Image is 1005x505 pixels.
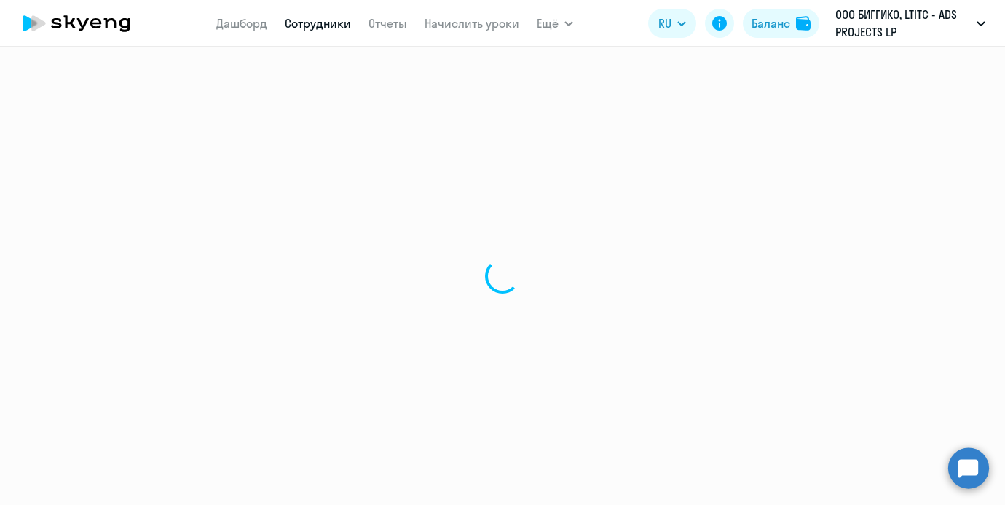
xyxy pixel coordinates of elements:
[796,16,811,31] img: balance
[828,6,993,41] button: ООО БИГГИКО, LTITC - ADS PROJECTS LP
[368,16,407,31] a: Отчеты
[537,15,559,32] span: Ещё
[752,15,790,32] div: Баланс
[537,9,573,38] button: Ещё
[216,16,267,31] a: Дашборд
[835,6,971,41] p: ООО БИГГИКО, LTITC - ADS PROJECTS LP
[648,9,696,38] button: RU
[658,15,671,32] span: RU
[743,9,819,38] button: Балансbalance
[425,16,519,31] a: Начислить уроки
[285,16,351,31] a: Сотрудники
